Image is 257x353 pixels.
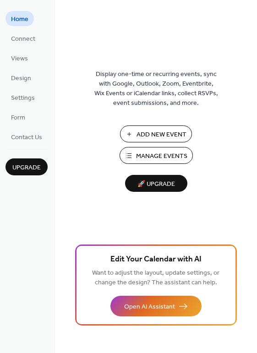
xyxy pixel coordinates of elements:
a: Connect [5,31,41,46]
span: Edit Your Calendar with AI [110,253,202,266]
a: Home [5,11,34,26]
button: 🚀 Upgrade [125,175,187,192]
span: Contact Us [11,133,42,142]
span: Manage Events [136,152,187,161]
span: Add New Event [137,130,186,140]
button: Upgrade [5,158,48,175]
span: 🚀 Upgrade [131,178,182,190]
span: Connect [11,34,35,44]
span: Want to adjust the layout, update settings, or change the design? The assistant can help. [92,267,219,289]
a: Design [5,70,37,85]
button: Manage Events [120,147,193,164]
a: Form [5,109,31,125]
a: Contact Us [5,129,48,144]
button: Add New Event [120,125,192,142]
a: Settings [5,90,40,105]
span: Settings [11,93,35,103]
span: Form [11,113,25,123]
span: Design [11,74,31,83]
a: Views [5,50,33,65]
span: Upgrade [12,163,41,173]
span: Views [11,54,28,64]
span: Display one-time or recurring events, sync with Google, Outlook, Zoom, Eventbrite, Wix Events or ... [94,70,218,108]
span: Open AI Assistant [124,302,175,312]
span: Home [11,15,28,24]
button: Open AI Assistant [110,296,202,316]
